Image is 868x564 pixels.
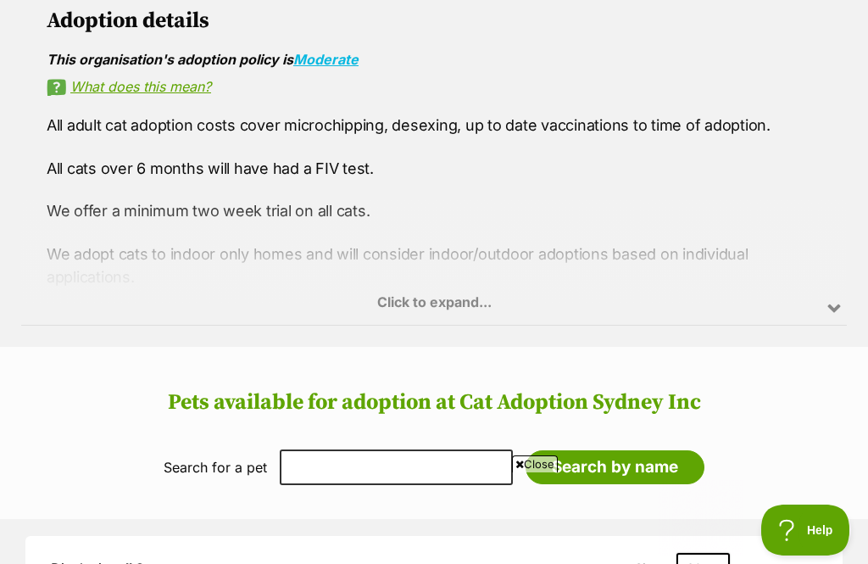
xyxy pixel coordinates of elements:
div: This organisation's adoption policy is [47,52,821,67]
span: Close [512,455,558,472]
p: All cats over 6 months will have had a FIV test. [47,157,821,180]
h2: Pets available for adoption at Cat Adoption Sydney Inc [17,390,851,416]
a: Moderate [293,51,359,68]
input: Search by name [526,450,704,484]
h2: Adoption details [47,8,821,34]
label: Search for a pet [164,460,267,475]
iframe: Help Scout Beacon - Open [761,505,851,556]
p: All adult cat adoption costs cover microchipping, desexing, up to date vaccinations to time of ad... [47,114,821,137]
iframe: Advertisement [125,479,743,556]
div: Click to expand... [21,193,847,325]
a: What does this mean? [47,79,821,94]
